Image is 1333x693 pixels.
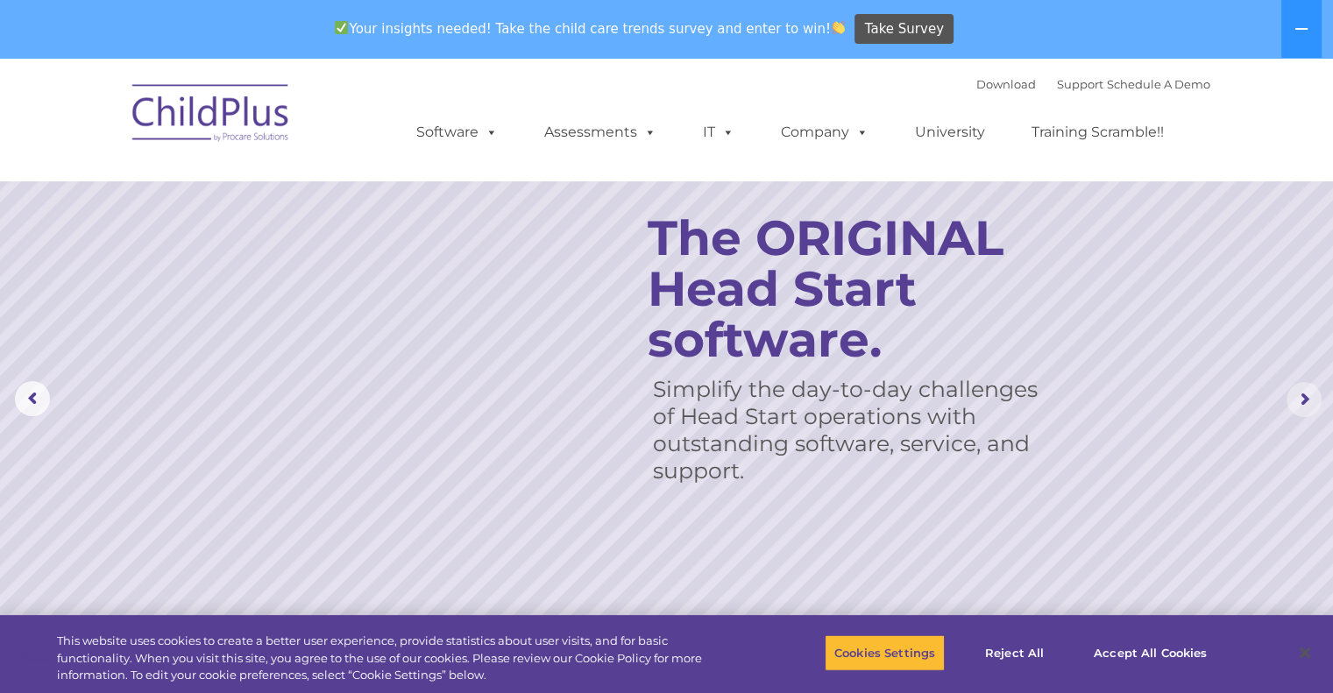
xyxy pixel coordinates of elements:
[527,115,674,150] a: Assessments
[960,634,1069,671] button: Reject All
[976,77,1210,91] font: |
[244,187,318,201] span: Phone number
[763,115,886,150] a: Company
[653,376,1043,484] rs-layer: Simplify the day-to-day challenges of Head Start operations with outstanding software, service, a...
[650,454,817,499] a: Learn More
[825,634,945,671] button: Cookies Settings
[1057,77,1103,91] a: Support
[1107,77,1210,91] a: Schedule A Demo
[685,115,752,150] a: IT
[1084,634,1216,671] button: Accept All Cookies
[648,213,1064,365] rs-layer: The ORIGINAL Head Start software.
[244,116,297,129] span: Last name
[124,72,299,159] img: ChildPlus by Procare Solutions
[1286,633,1324,672] button: Close
[865,14,944,45] span: Take Survey
[57,633,734,684] div: This website uses cookies to create a better user experience, provide statistics about user visit...
[335,21,348,34] img: ✅
[399,115,515,150] a: Software
[832,21,845,34] img: 👏
[1014,115,1181,150] a: Training Scramble!!
[976,77,1036,91] a: Download
[897,115,1003,150] a: University
[854,14,954,45] a: Take Survey
[328,11,853,46] span: Your insights needed! Take the child care trends survey and enter to win!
